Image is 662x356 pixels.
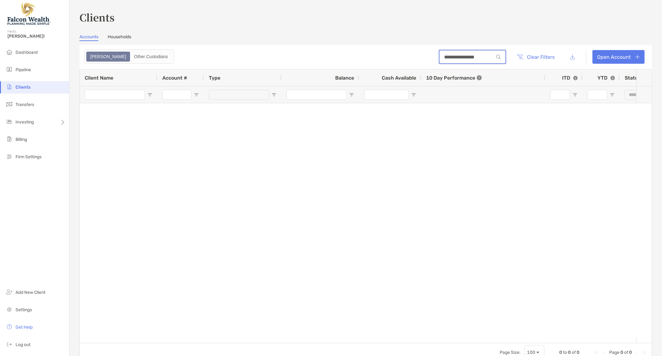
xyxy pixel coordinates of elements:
[588,90,607,100] input: YTD Filter Input
[382,75,416,81] span: Cash Available
[194,92,199,97] button: Open Filter Menu
[162,75,187,81] span: Account #
[349,92,354,97] button: Open Filter Menu
[335,75,354,81] span: Balance
[620,350,623,355] span: 0
[426,69,482,86] div: 10 Day Performance
[16,154,42,160] span: Firm Settings
[577,350,579,355] span: 0
[108,34,131,41] a: Households
[624,350,628,355] span: of
[573,92,578,97] button: Open Filter Menu
[85,75,113,81] span: Client Name
[16,307,32,312] span: Settings
[642,350,647,355] div: Last Page
[16,67,31,72] span: Pipeline
[16,290,45,295] span: Add New Client
[6,323,13,331] img: get-help icon
[411,92,416,97] button: Open Filter Menu
[7,34,65,39] span: [PERSON_NAME]!
[84,49,174,64] div: segmented control
[16,325,33,330] span: Get Help
[7,2,51,25] img: Falcon Wealth Planning Logo
[79,34,98,41] a: Accounts
[634,350,639,355] div: Next Page
[6,135,13,143] img: billing icon
[364,90,409,100] input: Cash Available Filter Input
[147,92,152,97] button: Open Filter Menu
[562,75,578,81] div: ITD
[85,90,145,100] input: Client Name Filter Input
[16,102,34,107] span: Transfers
[625,75,641,81] span: Status
[6,48,13,56] img: dashboard icon
[568,350,571,355] span: 0
[527,350,535,355] div: 100
[6,153,13,160] img: firm-settings icon
[602,350,607,355] div: Previous Page
[6,340,13,348] img: logout icon
[16,342,30,347] span: Log out
[209,75,220,81] span: Type
[6,288,13,296] img: add_new_client icon
[592,50,645,64] a: Open Account
[6,66,13,73] img: pipeline icon
[500,350,520,355] div: Page Size:
[563,350,567,355] span: to
[79,10,652,24] h3: Clients
[629,350,632,355] span: 0
[16,85,30,90] span: Clients
[6,118,13,125] img: investing icon
[286,90,347,100] input: Balance Filter Input
[16,137,27,142] span: Billing
[6,100,13,108] img: transfers icon
[6,83,13,90] img: clients icon
[597,75,615,81] div: YTD
[272,92,277,97] button: Open Filter Menu
[16,50,38,55] span: Dashboard
[16,119,34,125] span: Investing
[559,350,562,355] span: 0
[594,350,599,355] div: First Page
[609,350,619,355] span: Page
[6,306,13,313] img: settings icon
[610,92,615,97] button: Open Filter Menu
[496,55,501,59] img: input icon
[512,50,560,64] button: Clear Filters
[162,90,191,100] input: Account # Filter Input
[87,52,129,61] div: Zoe
[572,350,576,355] span: of
[131,52,171,61] div: Other Custodians
[550,90,570,100] input: ITD Filter Input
